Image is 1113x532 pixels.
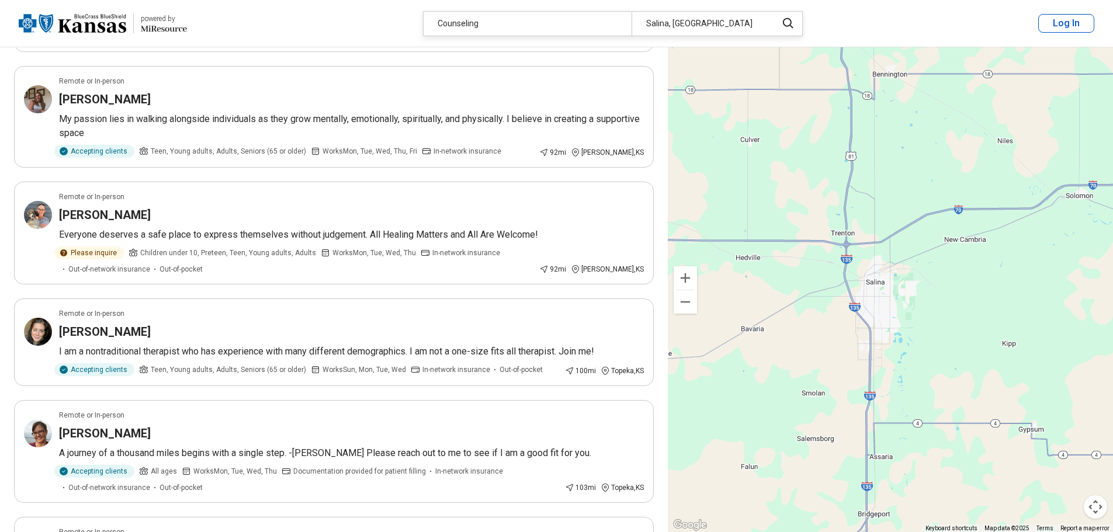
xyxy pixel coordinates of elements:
[151,364,306,375] span: Teen, Young adults, Adults, Seniors (65 or older)
[54,465,134,478] div: Accepting clients
[500,364,543,375] span: Out-of-pocket
[141,13,187,24] div: powered by
[984,525,1029,531] span: Map data ©2025
[193,466,277,477] span: Works Mon, Tue, Wed, Thu
[59,192,124,202] p: Remote or In-person
[539,147,566,158] div: 92 mi
[571,264,644,274] div: [PERSON_NAME] , KS
[565,482,596,493] div: 103 mi
[140,248,316,258] span: Children under 10, Preteen, Teen, Young adults, Adults
[19,9,187,37] a: Blue Cross Blue Shield Kansaspowered by
[674,290,697,314] button: Zoom out
[19,9,126,37] img: Blue Cross Blue Shield Kansas
[59,324,151,340] h3: [PERSON_NAME]
[565,366,596,376] div: 100 mi
[332,248,416,258] span: Works Mon, Tue, Wed, Thu
[571,147,644,158] div: [PERSON_NAME] , KS
[59,228,644,242] p: Everyone deserves a safe place to express themselves without judgement. All Healing Matters and A...
[424,12,632,36] div: Counseling
[59,345,644,359] p: I am a nontraditional therapist who has experience with many different demographics. I am not a o...
[68,264,150,274] span: Out-of-network insurance
[601,482,644,493] div: Topeka , KS
[293,466,426,477] span: Documentation provided for patient filling
[54,145,134,158] div: Accepting clients
[151,146,306,157] span: Teen, Young adults, Adults, Seniors (65 or older)
[54,363,134,376] div: Accepting clients
[59,425,151,441] h3: [PERSON_NAME]
[68,482,150,493] span: Out-of-network insurance
[601,366,644,376] div: Topeka , KS
[59,410,124,420] p: Remote or In-person
[59,446,644,460] p: A journey of a thousand miles begins with a single step. -[PERSON_NAME] Please reach out to me to...
[151,466,177,477] span: All ages
[54,246,124,259] div: Please inquire
[1036,525,1053,531] a: Terms (opens in new tab)
[323,146,417,157] span: Works Mon, Tue, Wed, Thu, Fri
[434,146,501,157] span: In-network insurance
[160,482,203,493] span: Out-of-pocket
[432,248,500,258] span: In-network insurance
[422,364,490,375] span: In-network insurance
[539,264,566,274] div: 92 mi
[435,466,503,477] span: In-network insurance
[59,91,151,107] h3: [PERSON_NAME]
[674,266,697,290] button: Zoom in
[1084,495,1107,519] button: Map camera controls
[59,112,644,140] p: My passion lies in walking alongside individuals as they grow mentally, emotionally, spiritually,...
[1038,14,1094,33] button: Log In
[59,308,124,319] p: Remote or In-person
[1060,525,1109,531] a: Report a map error
[632,12,770,36] div: Salina, [GEOGRAPHIC_DATA]
[59,76,124,86] p: Remote or In-person
[160,264,203,274] span: Out-of-pocket
[59,207,151,223] h3: [PERSON_NAME]
[323,364,406,375] span: Works Sun, Mon, Tue, Wed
